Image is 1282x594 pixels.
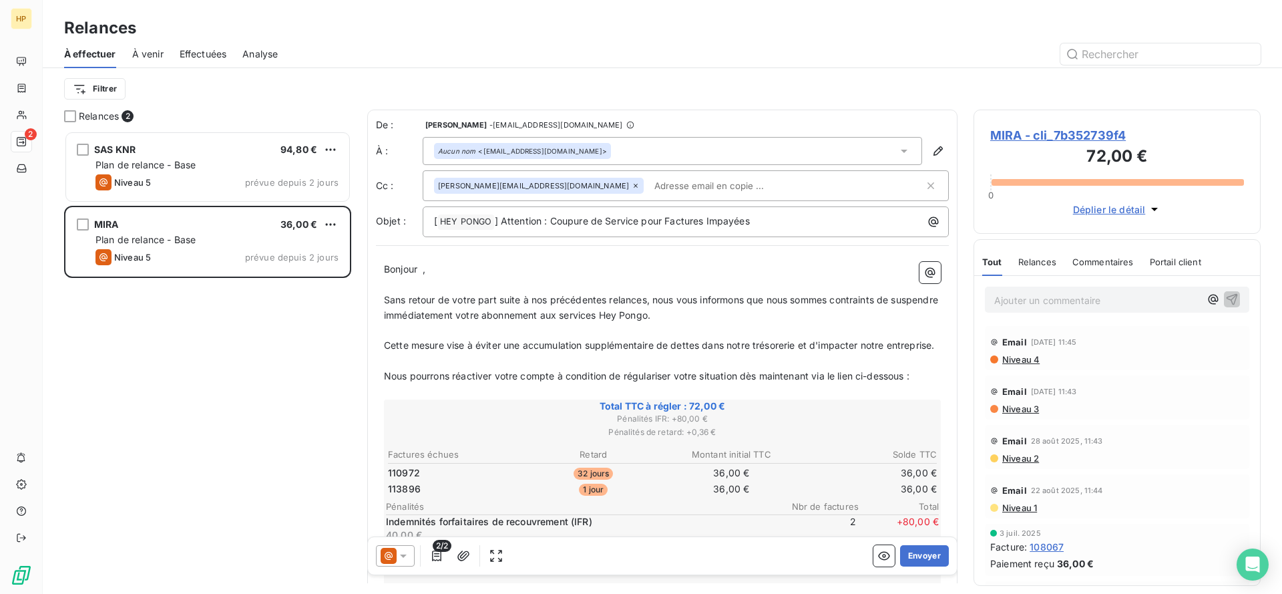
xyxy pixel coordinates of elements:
div: Open Intercom Messenger [1237,549,1269,581]
div: <[EMAIL_ADDRESS][DOMAIN_NAME]> [438,146,607,156]
span: 32 jours [574,468,613,480]
th: Factures échues [387,448,524,462]
span: 0 [988,190,994,200]
span: Pénalités de retard : + 0,36 € [386,426,939,438]
span: 22 août 2025, 11:44 [1031,486,1103,494]
label: Cc : [376,179,423,192]
span: Niveau 4 [1001,354,1040,365]
div: grid [64,131,351,594]
span: Email [1002,337,1027,347]
button: Envoyer [900,545,949,567]
span: Pénalités IFR : + 80,00 € [386,413,939,425]
span: , [423,263,425,275]
span: MIRA - cli_7b352739f4 [990,126,1244,144]
span: 113896 [388,482,421,496]
span: - [EMAIL_ADDRESS][DOMAIN_NAME] [489,121,622,129]
span: SAS KNR [94,144,136,155]
span: Niveau 1 [1001,502,1037,513]
p: Indemnités forfaitaires de recouvrement (IFR) [386,515,773,529]
th: Retard [525,448,662,462]
div: HP [11,8,32,29]
span: Objet : [376,215,406,227]
h3: Relances [64,16,136,40]
span: 1 jour [579,484,608,496]
input: Adresse email en copie ... [649,176,803,196]
span: À venir [132,47,164,61]
span: Relances [79,110,119,123]
span: 110972 [388,466,420,480]
span: Relances [1018,257,1056,267]
span: Total TTC à régler : 72,00 € [386,400,939,413]
span: Déplier le détail [1073,202,1146,216]
th: Solde TTC [801,448,938,462]
th: Montant initial TTC [663,448,800,462]
span: 36,00 € [1057,557,1094,571]
span: Niveau 5 [114,177,151,188]
span: Plan de relance - Base [95,159,196,170]
span: Sans retour de votre part suite à nos précédentes relances, nous vous informons que nous sommes c... [384,294,941,321]
td: 36,00 € [663,482,800,496]
span: Effectuées [180,47,227,61]
span: 3 juil. 2025 [1000,529,1041,537]
span: Email [1002,436,1027,446]
span: Tout [982,257,1002,267]
input: Rechercher [1060,43,1261,65]
label: À : [376,144,423,158]
td: 36,00 € [801,482,938,496]
span: De : [376,118,423,132]
td: 36,00 € [801,466,938,480]
span: HEY PONGO [438,214,493,230]
span: Email [1002,485,1027,496]
span: [DATE] 11:45 [1031,338,1077,346]
span: [PERSON_NAME][EMAIL_ADDRESS][DOMAIN_NAME] [438,182,629,190]
span: + 80,00 € [859,515,939,542]
span: prévue depuis 2 jours [245,177,339,188]
span: À effectuer [64,47,116,61]
em: Aucun nom [438,146,475,156]
span: Total [859,501,939,512]
td: 36,00 € [663,466,800,480]
span: ] Attention : Coupure de Service pour Factures Impayées [495,215,750,227]
span: Email [1002,386,1027,397]
span: Paiement reçu [990,557,1054,571]
h3: 72,00 € [990,144,1244,171]
span: Niveau 5 [114,252,151,263]
span: 2/2 [433,540,451,552]
span: [PERSON_NAME] [425,121,487,129]
span: 2 [25,128,37,140]
span: Facture : [990,540,1027,554]
span: Portail client [1150,257,1201,267]
button: Déplier le détail [1069,202,1166,217]
span: Cette mesure vise à éviter une accumulation supplémentaire de dettes dans notre trésorerie et d'i... [384,339,934,351]
span: Plan de relance - Base [95,234,196,245]
span: Nous pourrons réactiver votre compte à condition de régulariser votre situation dès maintenant vi... [384,370,909,382]
span: 2 [776,515,856,542]
span: Pénalités [386,501,779,512]
button: Filtrer [64,78,126,100]
span: [ [434,215,437,227]
p: 40,00 € [386,529,773,542]
span: MIRA [94,218,119,230]
span: Commentaires [1072,257,1134,267]
span: Analyse [242,47,278,61]
img: Logo LeanPay [11,565,32,586]
span: prévue depuis 2 jours [245,252,339,263]
span: 108067 [1030,540,1064,554]
span: Nbr de factures [779,501,859,512]
span: Bonjour [384,263,417,275]
span: Niveau 2 [1001,453,1039,464]
span: [DATE] 11:43 [1031,388,1077,396]
span: 36,00 € [280,218,317,230]
span: 94,80 € [280,144,317,155]
span: 2 [122,110,134,122]
span: Niveau 3 [1001,404,1039,414]
span: 28 août 2025, 11:43 [1031,437,1103,445]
